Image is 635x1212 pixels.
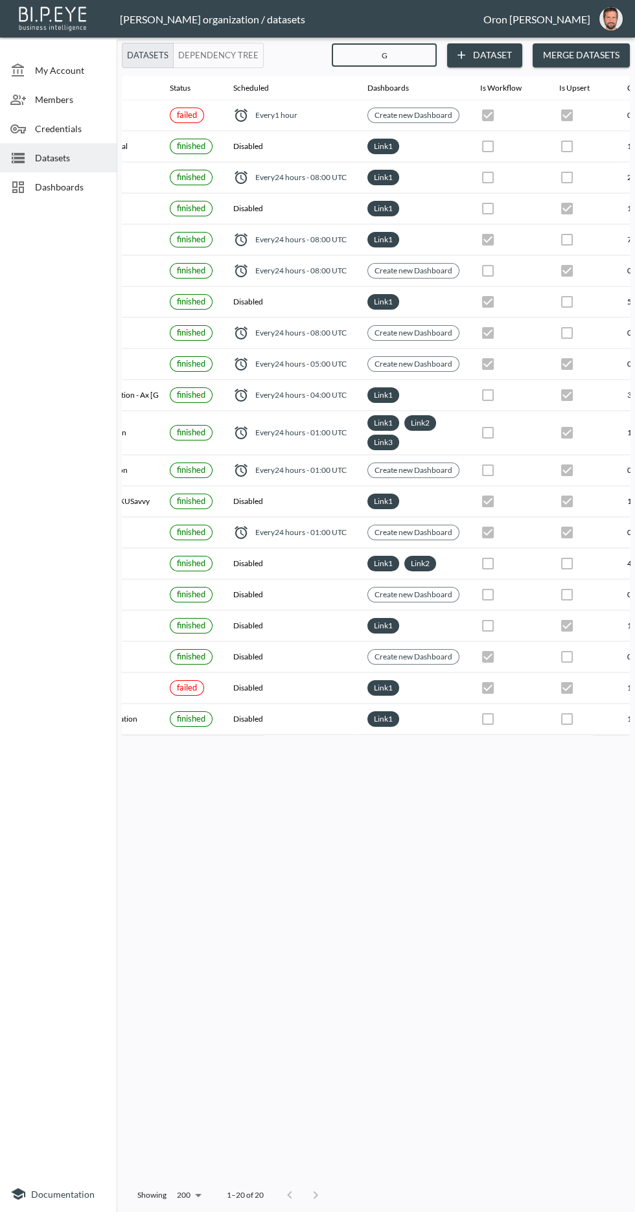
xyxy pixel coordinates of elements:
span: Every 24 hours - 01:00 UTC [255,427,347,438]
div: Create new Dashboard [367,263,459,279]
div: Link1 [367,201,399,216]
a: Link1 [371,618,395,633]
div: Link1 [367,294,399,310]
span: Is Workflow [480,80,538,96]
span: finished [177,296,205,306]
th: {"type":{},"key":null,"ref":null,"props":{"size":"small","label":{"type":{},"key":null,"ref":null... [159,411,223,455]
th: {"type":{},"key":null,"ref":null,"props":{"disabled":true,"checked":true,"color":"primary","style... [470,318,549,349]
th: {"type":{},"key":null,"ref":null,"props":{"disabled":true,"checked":true,"color":"primary","style... [549,411,617,455]
th: {"type":{},"key":null,"ref":null,"props":{"disabled":true,"checked":false,"color":"primary","styl... [549,287,617,317]
span: finished [177,358,205,369]
span: Every 24 hours - 08:00 UTC [255,327,347,338]
th: {"type":{},"key":null,"ref":null,"props":{"disabled":true,"checked":false,"color":"primary","styl... [470,611,549,641]
div: Link3 [367,435,399,450]
div: Link1 [367,618,399,634]
th: {"type":"div","key":null,"ref":null,"props":{"style":{"display":"flex","flexWrap":"wrap","gap":6}... [357,549,470,579]
div: Create new Dashboard [367,525,459,540]
th: {"type":"div","key":null,"ref":null,"props":{"style":{"display":"flex","alignItems":"center","col... [223,411,357,455]
span: Is Upsert [559,80,606,96]
th: Disabled [223,642,357,672]
span: Members [35,93,106,106]
th: {"type":{},"key":null,"ref":null,"props":{"disabled":true,"checked":false,"color":"primary","styl... [549,704,617,735]
span: Dashboards [367,80,426,96]
th: {"type":"div","key":null,"ref":null,"props":{"style":{"display":"flex","alignItems":"center","col... [223,100,357,131]
div: [PERSON_NAME] organization / datasets [120,13,483,25]
th: {"type":{},"key":null,"ref":null,"props":{"size":"small","label":{"type":{},"key":null,"ref":null... [159,642,223,672]
th: {"type":{},"key":null,"ref":null,"props":{"size":"small","label":{"type":{},"key":null,"ref":null... [159,349,223,380]
a: Link3 [371,435,395,450]
th: Disabled [223,580,357,610]
th: {"type":{},"key":null,"ref":null,"props":{"disabled":true,"checked":false,"color":"primary","styl... [470,131,549,162]
a: Link1 [371,415,395,430]
th: {"type":{},"key":null,"ref":null,"props":{"size":"small","label":{"type":{},"key":null,"ref":null... [159,486,223,517]
th: {"type":{},"key":null,"ref":null,"props":{"disabled":true,"checked":true,"color":"primary","style... [470,673,549,703]
th: {"type":{},"key":null,"ref":null,"props":{"disabled":true,"checked":false,"color":"primary","styl... [470,455,549,486]
th: {"type":{},"key":null,"ref":null,"props":{"disabled":true,"checked":true,"color":"primary","style... [549,673,617,703]
span: finished [177,427,205,437]
th: {"type":{},"key":null,"ref":null,"props":{"size":"small","label":{"type":{},"key":null,"ref":null... [159,131,223,162]
th: {"type":{},"key":null,"ref":null,"props":{"disabled":true,"checked":false,"color":"primary","styl... [549,163,617,193]
a: Link1 [371,201,395,216]
span: finished [177,713,205,724]
th: {"type":{},"key":null,"ref":null,"props":{"disabled":true,"checked":true,"color":"primary","style... [470,287,549,317]
div: Scheduled [233,80,269,96]
th: {"type":"div","key":null,"ref":null,"props":{"style":{"display":"flex","flexWrap":"wrap","gap":6}... [357,486,470,517]
button: Datasets [122,43,174,68]
img: f7df4f0b1e237398fe25aedd0497c453 [599,7,623,30]
th: Disabled [223,287,357,317]
th: {"type":{},"key":null,"ref":null,"props":{"disabled":true,"checked":true,"color":"primary","style... [470,642,549,672]
div: Link1 [367,556,399,571]
th: {"type":{},"key":null,"ref":null,"props":{"disabled":true,"checked":true,"color":"primary","style... [549,455,617,486]
div: Link2 [404,415,436,431]
th: {"type":{},"key":null,"ref":null,"props":{"disabled":true,"checked":true,"color":"primary","style... [470,100,549,131]
th: {"type":"div","key":null,"ref":null,"props":{"style":{"display":"flex","flexWrap":"wrap","gap":6}... [357,225,470,255]
a: Link1 [371,680,395,695]
th: {"type":{},"key":null,"ref":null,"props":{"size":"small","label":{"type":{},"key":null,"ref":null... [159,194,223,224]
th: {"type":{},"key":null,"ref":null,"props":{"disabled":true,"checked":false,"color":"primary","styl... [470,380,549,411]
a: Create new Dashboard [372,587,455,602]
input: Search datasets [332,39,437,71]
span: Every 24 hours - 04:00 UTC [255,389,347,400]
th: {"type":{},"key":null,"ref":null,"props":{"disabled":true,"checked":false,"color":"primary","styl... [470,194,549,224]
span: finished [177,265,205,275]
div: Link1 [367,415,399,431]
th: {"type":{},"key":null,"ref":null,"props":{"size":"small","clickable":true,"style":{"background":"... [357,349,470,380]
a: Create new Dashboard [372,325,455,340]
span: finished [177,172,205,182]
div: Link1 [367,387,399,403]
th: {"type":"div","key":null,"ref":null,"props":{"style":{"display":"flex","alignItems":"center","col... [223,518,357,548]
span: finished [177,651,205,661]
div: Create new Dashboard [367,463,459,478]
div: Link1 [367,170,399,185]
span: finished [177,464,205,475]
span: Credentials [35,122,106,135]
th: {"type":{},"key":null,"ref":null,"props":{"disabled":true,"checked":true,"color":"primary","style... [470,225,549,255]
span: finished [177,589,205,599]
th: {"type":"div","key":null,"ref":null,"props":{"style":{"display":"flex","alignItems":"center","col... [223,163,357,193]
th: {"type":"div","key":null,"ref":null,"props":{"style":{"display":"flex","flexWrap":"wrap","gap":6}... [357,287,470,317]
th: {"type":{},"key":null,"ref":null,"props":{"disabled":true,"checked":true,"color":"primary","style... [549,194,617,224]
a: Create new Dashboard [372,263,455,278]
th: {"type":{},"key":null,"ref":null,"props":{"size":"small","label":{"type":{},"key":null,"ref":null... [159,518,223,548]
th: {"type":{},"key":null,"ref":null,"props":{"disabled":true,"checked":true,"color":"primary","style... [549,611,617,641]
th: Disabled [223,194,357,224]
th: {"type":{},"key":null,"ref":null,"props":{"size":"small","label":{"type":{},"key":null,"ref":null... [159,256,223,286]
th: {"type":{},"key":null,"ref":null,"props":{"disabled":true,"checked":false,"color":"primary","styl... [549,131,617,162]
span: Every 24 hours - 08:00 UTC [255,172,347,183]
th: {"type":{},"key":null,"ref":null,"props":{"size":"small","label":{"type":{},"key":null,"ref":null... [159,100,223,131]
th: {"type":{},"key":null,"ref":null,"props":{"disabled":true,"checked":true,"color":"primary","style... [549,486,617,517]
div: Link2 [404,556,436,571]
th: {"type":{},"key":null,"ref":null,"props":{"size":"small","label":{"type":{},"key":null,"ref":null... [159,673,223,703]
th: {"type":{},"key":null,"ref":null,"props":{"size":"small","clickable":true,"style":{"background":"... [357,100,470,131]
th: {"type":{},"key":null,"ref":null,"props":{"disabled":true,"checked":true,"color":"primary","style... [470,518,549,548]
th: {"type":{},"key":null,"ref":null,"props":{"size":"small","clickable":true,"style":{"background":"... [357,642,470,672]
th: {"type":"div","key":null,"ref":null,"props":{"style":{"display":"flex","alignItems":"center","col... [223,349,357,380]
th: {"type":{},"key":null,"ref":null,"props":{"size":"small","clickable":true,"style":{"background":"... [357,580,470,610]
a: Link1 [371,711,395,726]
div: Link1 [367,680,399,696]
span: Status [170,80,207,96]
a: Link1 [371,139,395,154]
a: Create new Dashboard [372,525,455,540]
a: Link1 [371,387,395,402]
th: {"type":{},"key":null,"ref":null,"props":{"disabled":true,"checked":false,"color":"primary","styl... [549,549,617,579]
